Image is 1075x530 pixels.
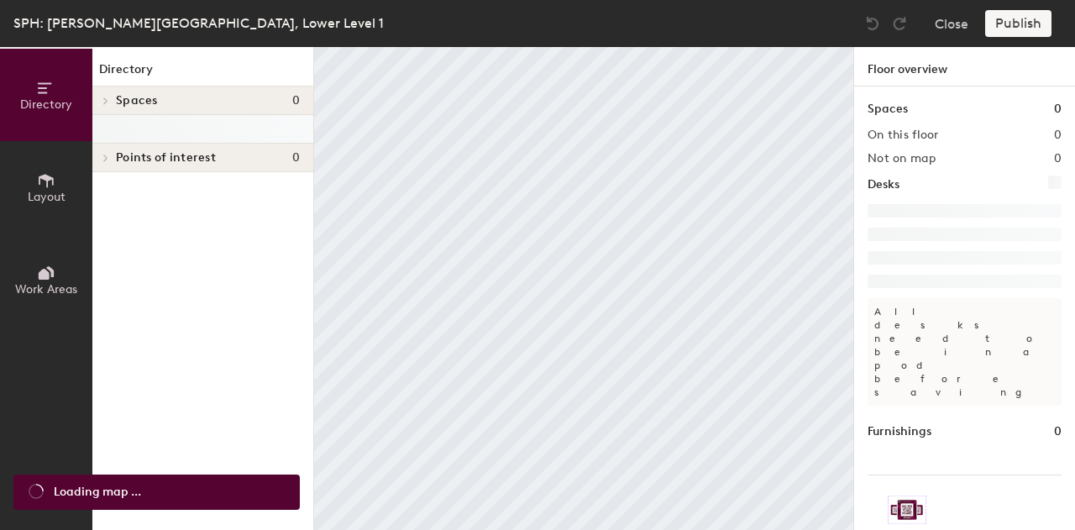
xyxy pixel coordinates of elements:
h1: Floor overview [854,47,1075,87]
h1: 0 [1054,422,1062,441]
span: Spaces [116,94,158,108]
span: Points of interest [116,151,216,165]
h2: Not on map [868,152,936,165]
h2: On this floor [868,129,939,142]
p: All desks need to be in a pod before saving [868,298,1062,406]
h1: Desks [868,176,899,194]
h2: 0 [1054,152,1062,165]
span: Layout [28,190,66,204]
h2: 0 [1054,129,1062,142]
span: 0 [292,94,300,108]
span: Loading map ... [54,483,141,501]
h1: Furnishings [868,422,931,441]
span: 0 [292,151,300,165]
button: Close [935,10,968,37]
canvas: Map [314,47,853,530]
img: Sticker logo [888,496,926,524]
div: SPH: [PERSON_NAME][GEOGRAPHIC_DATA], Lower Level 1 [13,13,384,34]
img: Undo [864,15,881,32]
span: Directory [20,97,72,112]
h1: Spaces [868,100,908,118]
img: Redo [891,15,908,32]
h1: 0 [1054,100,1062,118]
h1: Directory [92,60,313,87]
span: Work Areas [15,282,77,296]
